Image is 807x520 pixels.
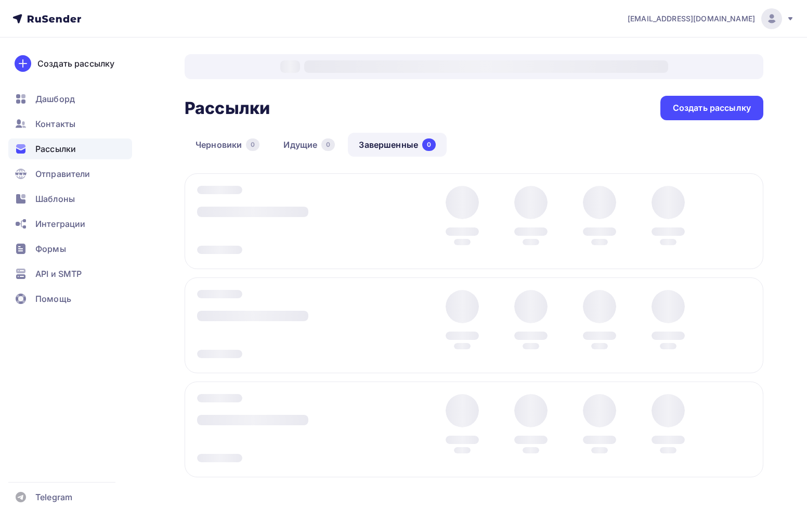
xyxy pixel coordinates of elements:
[185,133,270,157] a: Черновики0
[246,138,259,151] div: 0
[35,491,72,503] span: Telegram
[8,138,132,159] a: Рассылки
[321,138,335,151] div: 0
[35,268,82,280] span: API и SMTP
[35,118,75,130] span: Контакты
[35,193,75,205] span: Шаблоны
[8,113,132,134] a: Контакты
[35,243,66,255] span: Формы
[35,168,90,180] span: Отправители
[37,57,114,70] div: Создать рассылку
[8,188,132,209] a: Шаблоны
[35,93,75,105] span: Дашборд
[272,133,346,157] a: Идущие0
[8,88,132,109] a: Дашборд
[628,8,795,29] a: [EMAIL_ADDRESS][DOMAIN_NAME]
[628,14,755,24] span: [EMAIL_ADDRESS][DOMAIN_NAME]
[673,102,751,114] div: Создать рассылку
[422,138,436,151] div: 0
[35,143,76,155] span: Рассылки
[348,133,447,157] a: Завершенные0
[8,238,132,259] a: Формы
[35,218,85,230] span: Интеграции
[185,98,270,119] h2: Рассылки
[8,163,132,184] a: Отправители
[35,293,71,305] span: Помощь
